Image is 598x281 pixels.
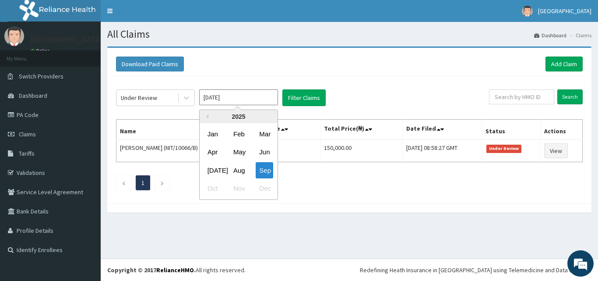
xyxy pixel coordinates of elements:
div: Choose June 2025 [256,144,273,160]
th: Name [116,120,232,140]
span: Switch Providers [19,72,63,80]
a: Add Claim [545,57,583,71]
span: Tariffs [19,149,35,157]
button: Filter Claims [282,89,326,106]
span: Claims [19,130,36,138]
div: Choose May 2025 [230,144,247,160]
span: Dashboard [19,92,47,100]
div: Choose August 2025 [230,162,247,178]
div: Choose March 2025 [256,126,273,142]
a: Previous page [122,179,126,187]
img: User Image [4,26,24,46]
div: Choose September 2025 [256,162,273,178]
span: Under Review [486,145,522,153]
footer: All rights reserved. [101,259,598,281]
p: [GEOGRAPHIC_DATA] [31,36,103,43]
button: Download Paid Claims [116,57,184,71]
div: Under Review [121,93,157,102]
th: Status [482,120,541,140]
th: Actions [541,120,583,140]
a: Dashboard [534,32,566,39]
li: Claims [567,32,591,39]
td: [PERSON_NAME] (NIT/10066/B) [116,139,232,162]
div: Redefining Heath Insurance in [GEOGRAPHIC_DATA] using Telemedicine and Data Science! [360,266,591,274]
div: 2025 [200,110,278,123]
a: Online [31,48,52,54]
div: Choose April 2025 [204,144,222,160]
a: RelianceHMO [156,266,194,274]
a: Page 1 is your current page [141,179,144,187]
input: Select Month and Year [199,89,278,105]
span: [GEOGRAPHIC_DATA] [538,7,591,15]
div: month 2025-09 [200,125,278,198]
h1: All Claims [107,28,591,40]
input: Search [557,89,583,104]
div: Choose July 2025 [204,162,222,178]
td: 150,000.00 [320,139,402,162]
a: Next page [160,179,164,187]
button: Previous Year [204,114,208,119]
img: User Image [522,6,533,17]
th: Date Filed [402,120,482,140]
div: Choose February 2025 [230,126,247,142]
th: Total Price(₦) [320,120,402,140]
a: View [544,143,568,158]
div: Choose January 2025 [204,126,222,142]
strong: Copyright © 2017 . [107,266,196,274]
input: Search by HMO ID [489,89,554,104]
td: [DATE] 08:58:27 GMT [402,139,482,162]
